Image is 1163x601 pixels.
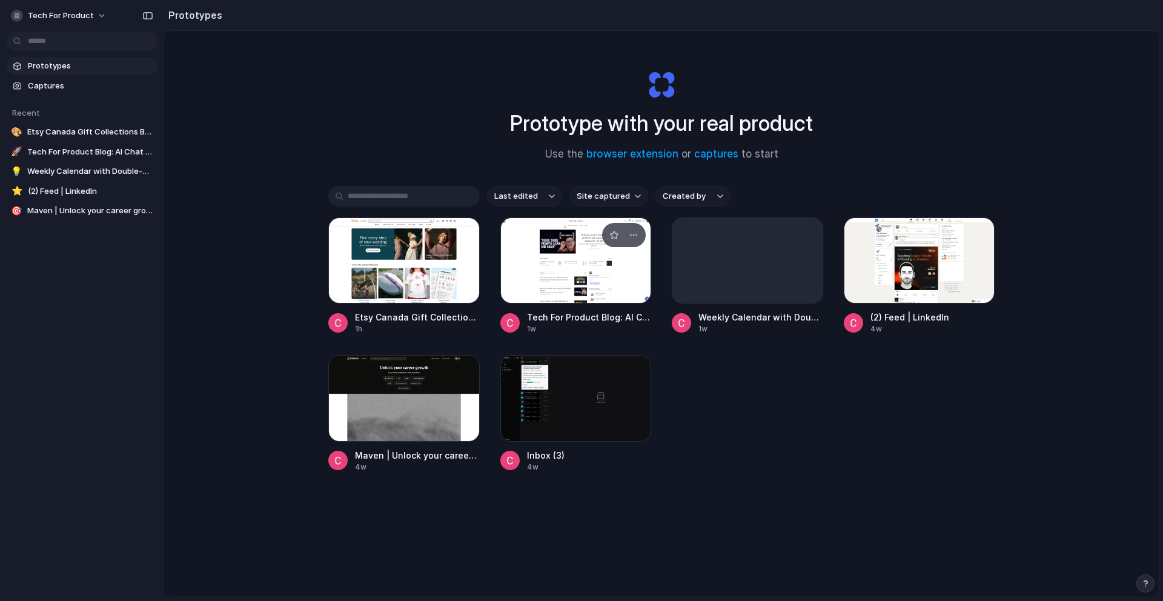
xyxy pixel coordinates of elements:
[6,77,157,95] a: Captures
[586,148,678,160] a: browser extension
[844,217,995,334] a: (2) Feed | LinkedIn(2) Feed | LinkedIn4w
[672,217,823,334] a: Weekly Calendar with Double-Booking Alert1w
[6,143,157,161] a: 🚀Tech For Product Blog: AI Chat Integration
[527,449,652,462] span: Inbox (3)
[870,324,995,334] div: 4w
[6,6,113,25] button: Tech for Product
[27,146,153,158] span: Tech For Product Blog: AI Chat Integration
[6,123,157,141] a: 🎨Etsy Canada Gift Collections Badge
[27,205,153,217] span: Maven | Unlock your career growth
[164,8,222,22] h2: Prototypes
[11,165,22,178] div: 💡
[11,126,22,138] div: 🎨
[545,147,778,162] span: Use the or to start
[6,162,157,181] a: 💡Weekly Calendar with Double-Booking Alert
[11,205,22,217] div: 🎯
[28,185,153,198] span: (2) Feed | LinkedIn
[694,148,738,160] a: captures
[500,217,652,334] a: Tech For Product Blog: AI Chat IntegrationTech For Product Blog: AI Chat Integration1w
[11,146,22,158] div: 🚀
[6,182,157,201] a: ⭐(2) Feed | LinkedIn
[500,355,652,472] a: Inbox (3)Inbox (3)4w
[355,311,480,324] span: Etsy Canada Gift Collections Badge
[28,80,153,92] span: Captures
[28,10,94,22] span: Tech for Product
[355,324,480,334] div: 1h
[527,462,652,473] div: 4w
[6,202,157,220] a: 🎯Maven | Unlock your career growth
[27,126,153,138] span: Etsy Canada Gift Collections Badge
[870,311,995,324] span: (2) Feed | LinkedIn
[487,186,562,207] button: Last edited
[663,190,706,202] span: Created by
[328,355,480,472] a: Maven | Unlock your career growthMaven | Unlock your career growth4w
[6,57,157,75] a: Prototypes
[27,165,153,178] span: Weekly Calendar with Double-Booking Alert
[355,462,480,473] div: 4w
[698,324,823,334] div: 1w
[510,107,813,139] h1: Prototype with your real product
[494,190,538,202] span: Last edited
[12,108,40,118] span: Recent
[577,190,630,202] span: Site captured
[11,185,23,198] div: ⭐
[655,186,731,207] button: Created by
[527,311,652,324] span: Tech For Product Blog: AI Chat Integration
[328,217,480,334] a: Etsy Canada Gift Collections BadgeEtsy Canada Gift Collections Badge1h
[527,324,652,334] div: 1w
[355,449,480,462] span: Maven | Unlock your career growth
[28,60,153,72] span: Prototypes
[698,311,823,324] span: Weekly Calendar with Double-Booking Alert
[569,186,648,207] button: Site captured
